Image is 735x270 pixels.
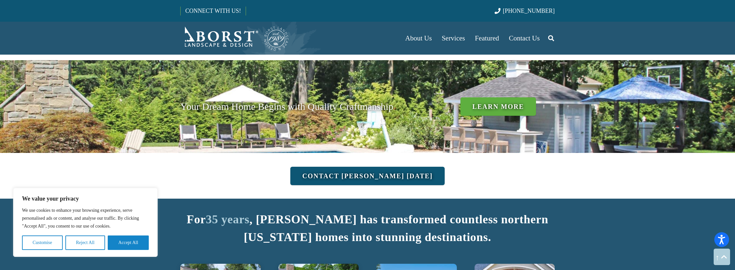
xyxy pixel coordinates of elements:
[65,235,105,250] button: Reject All
[437,22,470,55] a: Services
[470,22,504,55] a: Featured
[504,22,545,55] a: Contact Us
[405,34,432,42] span: About Us
[460,97,536,116] a: Learn More
[495,8,555,14] a: [PHONE_NUMBER]
[180,102,424,111] p: Your Dream Home Begins with Quality Craftmanship
[181,3,245,19] a: CONNECT WITH US!
[187,213,548,244] b: For , [PERSON_NAME] has transformed countless northern [US_STATE] homes into stunning destinations.
[714,249,730,265] a: Back to top
[22,235,63,250] button: Customise
[503,8,555,14] span: [PHONE_NUMBER]
[400,22,437,55] a: About Us
[290,167,444,185] a: Contact [PERSON_NAME] [DATE]
[22,207,149,230] p: We use cookies to enhance your browsing experience, serve personalised ads or content, and analys...
[475,34,499,42] span: Featured
[545,30,558,46] a: Search
[206,213,250,226] span: 35 years
[442,34,465,42] span: Services
[108,235,149,250] button: Accept All
[22,195,149,203] p: We value your privacy
[180,25,289,51] a: Borst-Logo
[13,188,158,257] div: We value your privacy
[509,34,540,42] span: Contact Us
